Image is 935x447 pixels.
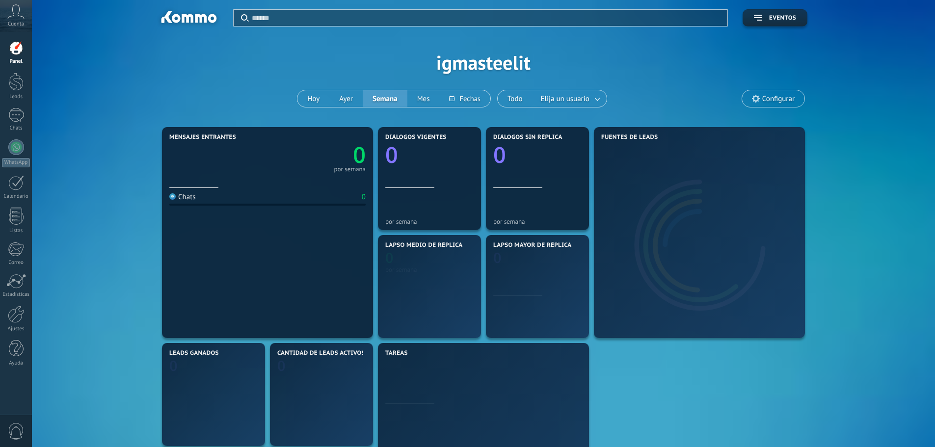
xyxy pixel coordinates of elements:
[493,218,582,225] div: por semana
[493,242,571,249] span: Lapso mayor de réplica
[2,228,30,234] div: Listas
[2,326,30,332] div: Ajustes
[363,90,407,107] button: Semana
[493,140,506,170] text: 0
[769,15,796,22] span: Eventos
[362,192,366,202] div: 0
[329,90,363,107] button: Ayer
[533,90,607,107] button: Elija un usuario
[385,134,447,141] span: Diálogos vigentes
[169,134,236,141] span: Mensajes entrantes
[169,192,196,202] div: Chats
[493,248,502,267] text: 0
[2,260,30,266] div: Correo
[2,58,30,65] div: Panel
[385,140,398,170] text: 0
[353,140,366,170] text: 0
[2,158,30,167] div: WhatsApp
[2,94,30,100] div: Leads
[407,90,440,107] button: Mes
[385,242,463,249] span: Lapso medio de réplica
[169,356,178,375] text: 0
[498,90,533,107] button: Todo
[267,140,366,170] a: 0
[297,90,329,107] button: Hoy
[2,291,30,298] div: Estadísticas
[385,266,474,273] div: por semana
[2,360,30,367] div: Ayuda
[762,95,795,103] span: Configurar
[2,193,30,200] div: Calendario
[385,350,408,357] span: Tareas
[539,92,591,105] span: Elija un usuario
[8,21,24,27] span: Cuenta
[385,218,474,225] div: por semana
[334,167,366,172] div: por semana
[277,350,365,357] span: Cantidad de leads activos
[169,350,219,357] span: Leads ganados
[169,193,176,200] img: Chats
[601,134,658,141] span: Fuentes de leads
[2,125,30,131] div: Chats
[743,9,807,26] button: Eventos
[493,134,562,141] span: Diálogos sin réplica
[385,248,394,267] text: 0
[277,356,286,375] text: 0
